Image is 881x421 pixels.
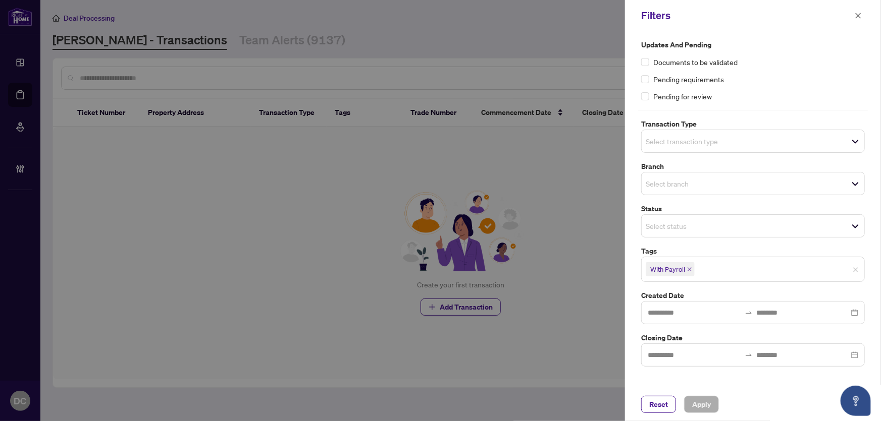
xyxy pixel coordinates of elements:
span: Pending requirements [653,74,724,85]
span: close [687,267,692,272]
span: to [745,351,753,359]
span: close [853,267,859,273]
label: Transaction Type [641,118,865,130]
div: Filters [641,8,852,23]
span: With Payroll [650,264,685,274]
span: close [855,12,862,19]
span: to [745,309,753,317]
label: Closing Date [641,332,865,343]
span: With Payroll [646,262,695,276]
label: Tags [641,246,865,257]
label: Status [641,203,865,214]
button: Reset [641,396,676,413]
button: Open asap [841,386,871,416]
span: Pending for review [653,91,712,102]
span: swap-right [745,351,753,359]
button: Apply [684,396,719,413]
label: Updates and Pending [641,39,865,50]
label: Branch [641,161,865,172]
label: Created Date [641,290,865,301]
span: swap-right [745,309,753,317]
span: Reset [649,396,668,412]
span: Documents to be validated [653,56,738,68]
